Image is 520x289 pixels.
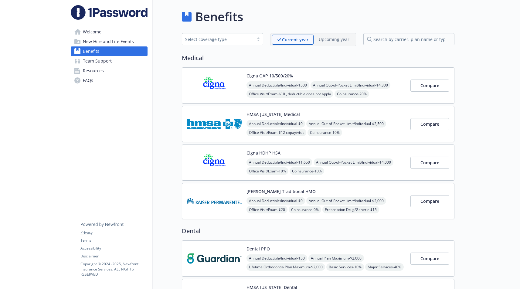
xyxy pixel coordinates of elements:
[80,246,147,251] a: Accessibility
[314,158,393,166] span: Annual Out-of-Pocket Limit/Individual - $4,000
[83,76,93,85] span: FAQs
[365,263,404,271] span: Major Services - 40%
[322,206,379,213] span: Prescription Drug/Generic - $15
[182,226,454,236] h2: Dental
[195,8,243,26] h1: Benefits
[420,160,439,165] span: Compare
[187,246,242,271] img: Guardian carrier logo
[246,158,312,166] span: Annual Deductible/Individual - $1,650
[410,195,449,207] button: Compare
[80,253,147,259] a: Disclaimer
[306,197,386,205] span: Annual Out-of-Pocket Limit/Individual - $2,000
[246,188,316,195] button: [PERSON_NAME] Traditional HMO
[187,150,242,175] img: CIGNA carrier logo
[182,53,454,63] h2: Medical
[71,27,148,37] a: Welcome
[246,150,280,156] button: Cigna HDHP HSA
[319,36,349,42] p: Upcoming year
[420,198,439,204] span: Compare
[306,120,386,127] span: Annual Out-of-Pocket Limit/Individual - $2,500
[246,120,305,127] span: Annual Deductible/Individual - $0
[71,46,148,56] a: Benefits
[80,261,147,277] p: Copyright © 2024 - 2025 , Newfront Insurance Services, ALL RIGHTS RESERVED
[187,73,242,98] img: CIGNA carrier logo
[246,73,293,79] button: Cigna OAP 10/500/20%
[308,129,342,136] span: Coinsurance - 10%
[308,254,364,262] span: Annual Plan Maximum - $2,000
[335,90,369,98] span: Coinsurance - 20%
[410,253,449,265] button: Compare
[83,37,134,46] span: New Hire and Life Events
[420,121,439,127] span: Compare
[80,230,147,235] a: Privacy
[410,80,449,92] button: Compare
[410,157,449,169] button: Compare
[71,66,148,76] a: Resources
[410,118,449,130] button: Compare
[290,167,324,175] span: Coinsurance - 10%
[83,46,99,56] span: Benefits
[363,33,454,45] input: search by carrier, plan name or type
[246,246,270,252] button: Dental PPO
[80,238,147,243] a: Terms
[71,76,148,85] a: FAQs
[187,111,242,137] img: Hawaii Medical Service Association carrier logo
[246,206,287,213] span: Office Visit/Exam - $20
[282,36,308,43] p: Current year
[420,83,439,88] span: Compare
[246,129,306,136] span: Office Visit/Exam - $12 copay/visit
[246,111,300,117] button: HMSA [US_STATE] Medical
[83,56,112,66] span: Team Support
[246,254,307,262] span: Annual Deductible/Individual - $50
[420,256,439,261] span: Compare
[246,167,288,175] span: Office Visit/Exam - 10%
[311,81,390,89] span: Annual Out-of-Pocket Limit/Individual - $4,300
[289,206,321,213] span: Coinsurance - 0%
[185,36,251,42] div: Select coverage type
[83,27,101,37] span: Welcome
[83,66,104,76] span: Resources
[246,263,325,271] span: Lifetime Orthodontia Plan Maximum - $2,000
[246,81,309,89] span: Annual Deductible/Individual - $500
[187,188,242,214] img: Kaiser Permanente Insurance Company carrier logo
[326,263,364,271] span: Basic Services - 10%
[246,197,305,205] span: Annual Deductible/Individual - $0
[246,90,333,98] span: Office Visit/Exam - $10 , deductible does not apply
[314,35,355,45] span: Upcoming year
[71,56,148,66] a: Team Support
[71,37,148,46] a: New Hire and Life Events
